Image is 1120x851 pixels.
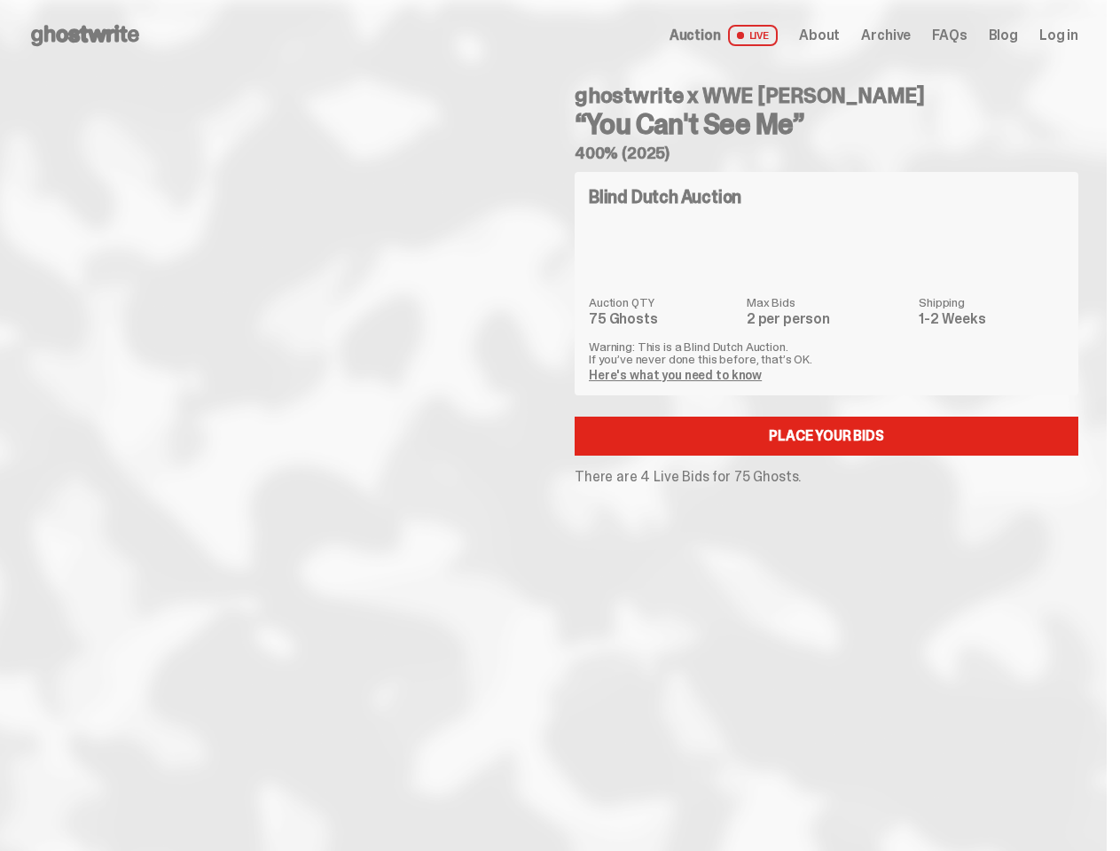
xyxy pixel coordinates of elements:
[589,340,1064,365] p: Warning: This is a Blind Dutch Auction. If you’ve never done this before, that’s OK.
[589,296,736,308] dt: Auction QTY
[747,296,908,308] dt: Max Bids
[861,28,911,43] a: Archive
[670,25,778,46] a: Auction LIVE
[575,145,1078,161] h5: 400% (2025)
[575,470,1078,484] p: There are 4 Live Bids for 75 Ghosts.
[589,312,736,326] dd: 75 Ghosts
[575,417,1078,456] a: Place your Bids
[919,296,1064,308] dt: Shipping
[575,110,1078,138] h3: “You Can't See Me”
[919,312,1064,326] dd: 1-2 Weeks
[589,188,741,206] h4: Blind Dutch Auction
[728,25,779,46] span: LIVE
[670,28,721,43] span: Auction
[799,28,840,43] a: About
[575,85,1078,106] h4: ghostwrite x WWE [PERSON_NAME]
[989,28,1018,43] a: Blog
[747,312,908,326] dd: 2 per person
[1039,28,1078,43] a: Log in
[932,28,967,43] a: FAQs
[589,367,762,383] a: Here's what you need to know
